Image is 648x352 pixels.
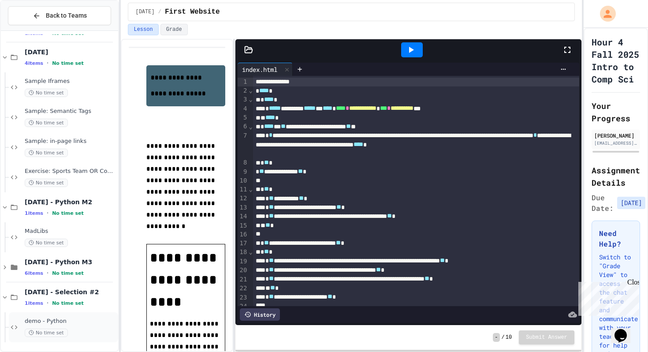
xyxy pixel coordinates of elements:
span: August 20 [135,8,154,15]
span: 1 items [25,210,43,216]
h1: Hour 4 Fall 2025 Intro to Comp Sci [592,36,640,85]
span: MadLibs [25,228,116,235]
span: No time set [52,300,84,306]
iframe: chat widget [611,317,639,343]
div: 17 [238,239,249,248]
button: Grade [160,24,188,35]
h2: Assignment Details [592,164,640,189]
button: Back to Teams [8,6,111,25]
span: No time set [52,210,84,216]
span: No time set [25,89,68,97]
span: Sample: in-page links [25,138,116,145]
span: First Website [165,7,220,17]
div: 7 [238,131,249,158]
div: index.html [238,63,293,76]
span: / [158,8,161,15]
span: Submit Answer [526,334,567,341]
div: 10 [238,176,249,185]
div: 23 [238,293,249,302]
span: Fold line [248,248,253,255]
span: • [47,270,48,277]
div: 14 [238,212,249,221]
div: History [240,308,280,321]
span: Fold line [248,96,253,103]
span: 4 items [25,60,43,66]
div: 13 [238,203,249,212]
span: Back to Teams [46,11,87,20]
h2: Your Progress [592,100,640,124]
span: demo - Python [25,318,116,325]
h3: Need Help? [599,228,633,249]
span: • [47,300,48,307]
span: No time set [25,239,68,247]
div: 6 [238,122,249,131]
span: Exercise: Sports Team OR Country [25,168,116,175]
div: 15 [238,221,249,230]
div: 24 [238,302,249,311]
span: 1 items [25,300,43,306]
span: [DATE] [617,197,645,209]
div: 3 [238,95,249,104]
span: No time set [25,329,68,337]
span: - [493,333,499,342]
span: [DATE] - Python M3 [25,258,116,266]
span: • [47,210,48,217]
div: Chat with us now!Close [4,4,61,56]
div: 19 [238,257,249,266]
span: [DATE] - Selection #2 [25,288,116,296]
span: Fold line [248,186,253,193]
div: [EMAIL_ADDRESS][DOMAIN_NAME] [594,140,637,146]
span: Sample Iframes [25,78,116,85]
span: No time set [52,60,84,66]
div: 5 [238,113,249,122]
div: 11 [238,185,249,194]
div: 1 [238,78,249,86]
span: / [502,334,505,341]
span: • [47,60,48,67]
span: No time set [25,149,68,157]
span: 10 [506,334,512,341]
span: [DATE] - Python M2 [25,198,116,206]
div: 22 [238,284,249,293]
button: Lesson [128,24,158,35]
div: 9 [238,168,249,176]
span: 6 items [25,270,43,276]
span: Due Date: [592,192,614,213]
button: Submit Answer [519,330,574,345]
div: 4 [238,105,249,113]
span: [DATE] [25,48,116,56]
span: No time set [52,270,84,276]
div: [PERSON_NAME] [594,131,637,139]
span: Fold line [248,123,253,130]
div: My Account [591,4,618,24]
div: 16 [238,230,249,239]
span: No time set [25,119,68,127]
span: Fold line [248,87,253,94]
span: Sample: Semantic Tags [25,108,116,115]
div: index.html [238,65,282,74]
span: No time set [25,179,68,187]
div: 8 [238,158,249,167]
div: 18 [238,248,249,257]
iframe: chat widget [575,278,639,316]
div: 2 [238,86,249,95]
div: 20 [238,266,249,275]
div: 21 [238,275,249,284]
div: 12 [238,194,249,203]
